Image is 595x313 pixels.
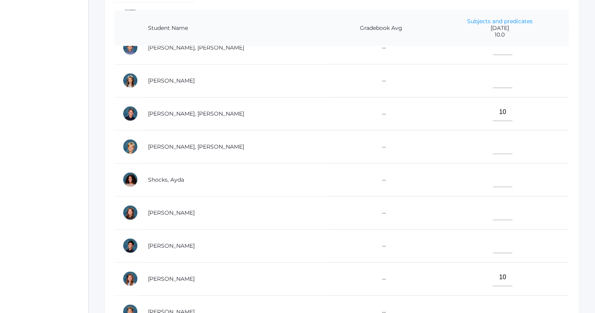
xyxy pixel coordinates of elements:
[122,172,138,188] div: Ayda Shocks
[122,238,138,254] div: Matteo Soratorio
[332,196,431,229] td: --
[332,130,431,163] td: --
[332,97,431,130] td: --
[122,106,138,122] div: Ryder Roberts
[148,209,195,216] a: [PERSON_NAME]
[148,143,244,150] a: [PERSON_NAME], [PERSON_NAME]
[148,275,195,282] a: [PERSON_NAME]
[438,25,561,31] span: [DATE]
[140,10,332,46] th: Student Name
[122,139,138,155] div: Levi Sergey
[122,205,138,221] div: Ayla Smith
[148,77,195,84] a: [PERSON_NAME]
[148,176,184,183] a: Shocks, Ayda
[148,242,195,249] a: [PERSON_NAME]
[148,44,244,51] a: [PERSON_NAME], [PERSON_NAME]
[122,40,138,55] div: Hudson Purser
[122,73,138,88] div: Reagan Reynolds
[332,262,431,295] td: --
[148,110,244,117] a: [PERSON_NAME], [PERSON_NAME]
[332,163,431,196] td: --
[438,31,561,38] span: 10.0
[332,229,431,262] td: --
[332,64,431,97] td: --
[332,10,431,46] th: Gradebook Avg
[467,18,533,25] a: Subjects and predicates
[332,31,431,64] td: --
[122,271,138,287] div: Arielle White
